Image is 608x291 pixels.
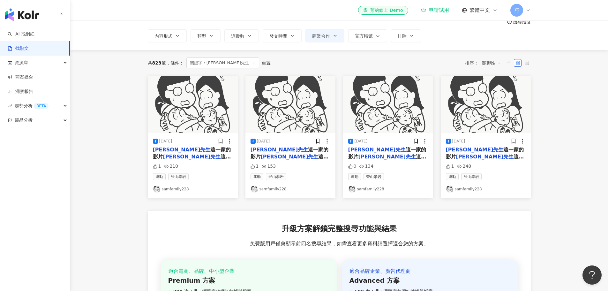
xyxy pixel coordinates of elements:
[465,58,505,68] div: 排序：
[363,7,403,13] div: 預約線上 Demo
[166,60,184,65] span: 條件 ：
[348,163,357,170] div: 0
[251,163,259,170] div: 1
[266,173,286,180] span: 登山攀岩
[348,185,428,193] a: KOL Avatarsamfamily228
[513,19,531,24] div: 搜尋指引
[224,29,259,42] button: 追蹤數
[514,7,519,14] span: 巧
[154,34,172,39] span: 內容形式
[358,154,416,160] mark: [PERSON_NAME]先生
[164,163,178,170] div: 210
[148,76,238,133] img: post-image
[153,163,161,170] div: 1
[263,29,302,42] button: 發文時間
[197,34,206,39] span: 類型
[8,74,33,80] a: 商案媒合
[261,154,319,160] mark: [PERSON_NAME]先生
[441,76,531,133] img: post-image
[348,29,387,42] button: 官方帳號
[446,147,504,153] mark: [PERSON_NAME]先生
[391,29,421,42] button: 排除
[446,185,454,193] img: KOL Avatar
[461,173,482,180] span: 登山攀岩
[231,34,244,39] span: 追蹤數
[163,154,221,160] mark: [PERSON_NAME]先生
[8,104,12,108] span: rise
[452,139,465,144] div: [DATE]
[446,173,459,180] span: 運動
[8,88,33,95] a: 洞察報告
[348,173,361,180] span: 運動
[153,147,211,153] mark: [PERSON_NAME]先生
[582,265,602,285] iframe: Help Scout Beacon - Open
[456,154,514,160] mark: [PERSON_NAME]先生
[251,185,258,193] img: KOL Avatar
[349,268,510,275] div: 適合品牌企業、廣告代理商
[153,173,166,180] span: 運動
[446,185,526,193] a: KOL Avatarsamfamily228
[152,60,161,65] span: 823
[457,163,471,170] div: 248
[251,173,263,180] span: 運動
[348,147,406,153] mark: [PERSON_NAME]先生
[469,7,490,14] span: 繁體中文
[507,19,512,24] span: question-circle
[262,163,276,170] div: 153
[168,268,329,275] div: 適合電商、品牌、中小型企業
[186,57,259,68] span: 關鍵字：[PERSON_NAME]先生
[348,185,356,193] img: KOL Avatar
[148,29,187,42] button: 內容形式
[15,99,49,113] span: 趨勢分析
[168,276,329,285] div: Premium 方案
[34,103,49,109] div: BETA
[8,31,34,37] a: searchAI 找網紅
[312,34,330,39] span: 商業合作
[355,139,368,144] div: [DATE]
[305,29,344,42] button: 商業合作
[153,185,161,193] img: KOL Avatar
[250,240,429,247] span: 免費版用戶僅會顯示前四名搜尋結果，如需查看更多資料請選擇適合您的方案。
[8,45,29,52] a: 找貼文
[359,163,373,170] div: 134
[15,56,28,70] span: 資源庫
[257,139,270,144] div: [DATE]
[364,173,384,180] span: 登山攀岩
[5,8,39,21] img: logo
[355,33,373,38] span: 官方帳號
[168,173,189,180] span: 登山攀岩
[153,185,233,193] a: KOL Avatarsamfamily228
[251,147,308,153] mark: [PERSON_NAME]先生
[446,163,454,170] div: 1
[482,58,501,68] span: 關聯性
[191,29,221,42] button: 類型
[398,34,407,39] span: 排除
[349,276,510,285] div: Advanced 方案
[251,185,330,193] a: KOL Avatarsamfamily228
[358,6,408,15] a: 預約線上 Demo
[262,60,271,65] div: 重置
[245,76,335,133] img: post-image
[15,113,33,127] span: 競品分析
[343,76,433,133] img: post-image
[282,224,397,234] span: 升級方案解鎖完整搜尋功能與結果
[421,7,449,13] a: 申請試用
[148,60,166,65] div: 共 筆
[159,139,172,144] div: [DATE]
[269,34,287,39] span: 發文時間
